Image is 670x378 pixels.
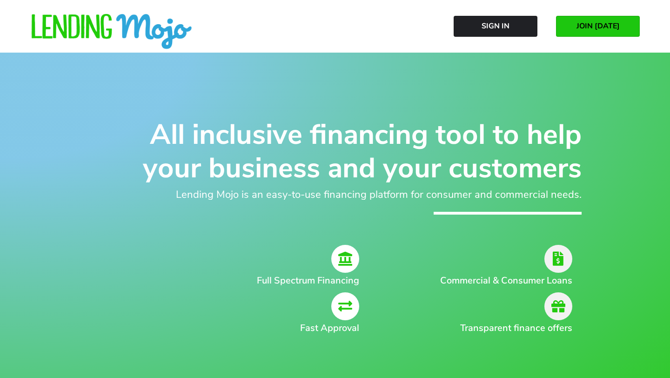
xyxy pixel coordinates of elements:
span: Sign In [482,22,509,30]
span: JOIN [DATE] [576,22,620,30]
h2: Fast Approval [130,321,359,335]
img: lm-horizontal-logo [30,14,193,50]
h2: Lending Mojo is an easy-to-use financing platform for consumer and commercial needs. [88,187,582,202]
h2: Transparent finance offers [424,321,572,335]
a: Sign In [454,16,537,37]
a: JOIN [DATE] [556,16,640,37]
h1: All inclusive financing tool to help your business and your customers [88,118,582,185]
h2: Full Spectrum Financing [130,274,359,288]
h2: Commercial & Consumer Loans [424,274,572,288]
